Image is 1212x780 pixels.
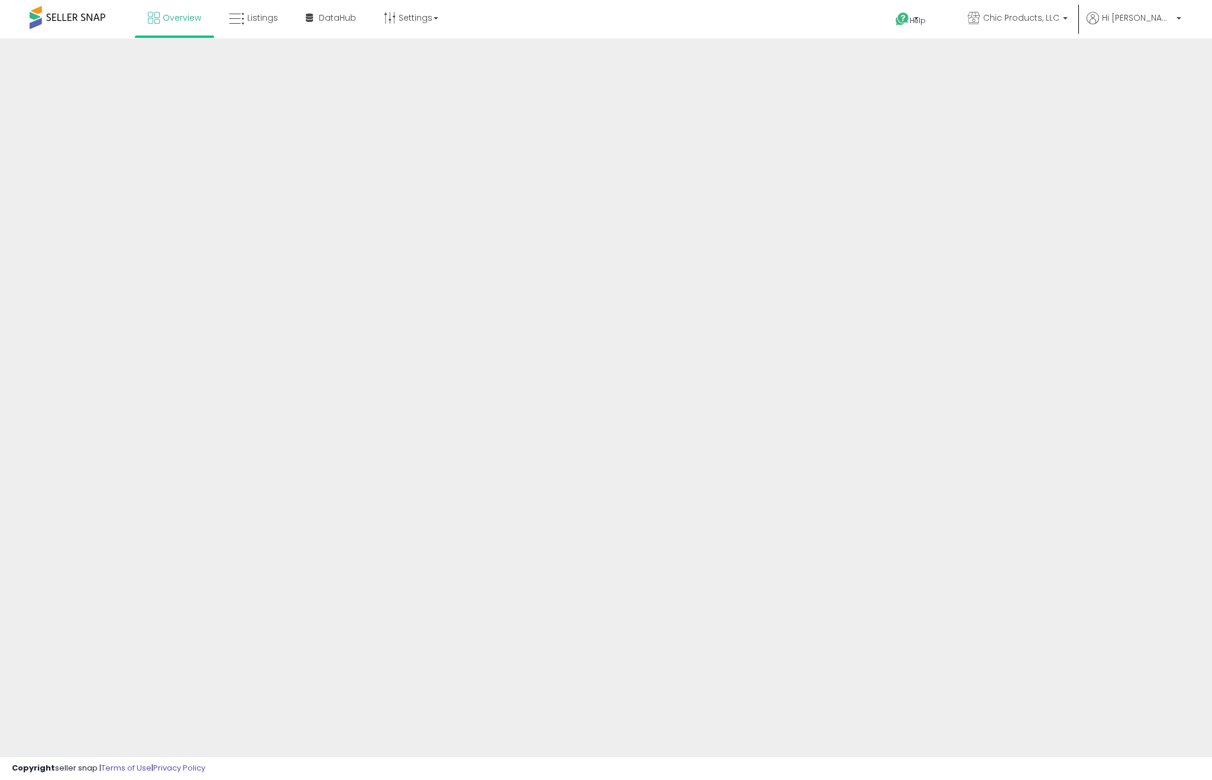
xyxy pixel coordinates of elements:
[895,12,910,27] i: Get Help
[1087,12,1181,38] a: Hi [PERSON_NAME]
[983,12,1059,24] span: Chic Products, LLC
[247,12,278,24] span: Listings
[163,12,201,24] span: Overview
[319,12,356,24] span: DataHub
[886,3,949,38] a: Help
[1102,12,1173,24] span: Hi [PERSON_NAME]
[910,15,926,25] span: Help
